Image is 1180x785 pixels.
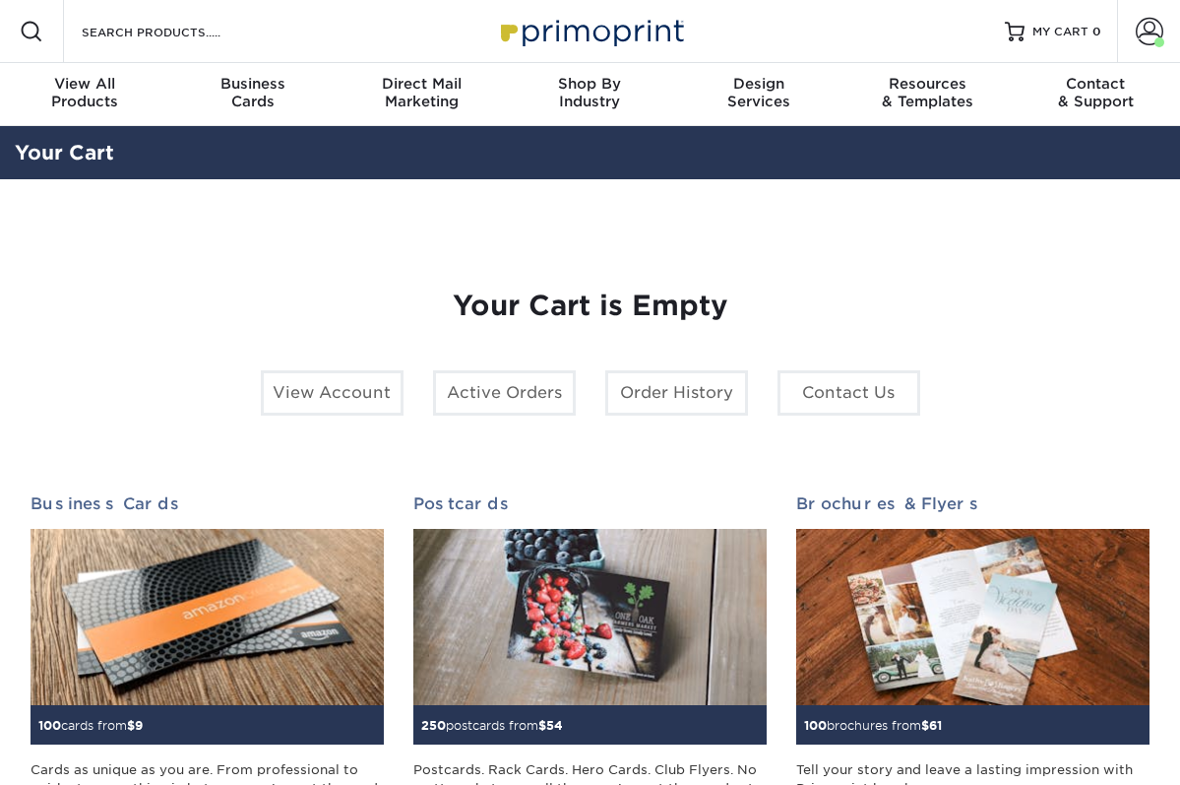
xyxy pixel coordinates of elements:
span: $ [921,718,929,733]
span: Direct Mail [338,75,506,93]
small: postcards from [421,718,563,733]
div: & Support [1012,75,1180,110]
span: Shop By [506,75,674,93]
img: Postcards [413,529,767,706]
div: Cards [168,75,337,110]
div: Marketing [338,75,506,110]
span: 61 [929,718,942,733]
span: 54 [546,718,563,733]
small: cards from [38,718,143,733]
a: Resources& Templates [842,63,1011,126]
span: $ [538,718,546,733]
a: Active Orders [433,370,576,416]
div: Services [674,75,842,110]
a: Contact Us [777,370,920,416]
a: Direct MailMarketing [338,63,506,126]
a: View Account [261,370,404,416]
a: Contact& Support [1012,63,1180,126]
span: 250 [421,718,446,733]
a: Shop ByIndustry [506,63,674,126]
a: BusinessCards [168,63,337,126]
span: Contact [1012,75,1180,93]
a: Your Cart [15,141,114,164]
div: & Templates [842,75,1011,110]
span: 0 [1092,25,1101,38]
span: Resources [842,75,1011,93]
a: Order History [605,370,748,416]
img: Brochures & Flyers [796,529,1149,706]
h2: Postcards [413,494,767,513]
small: brochures from [804,718,942,733]
span: MY CART [1032,24,1088,40]
span: 9 [135,718,143,733]
h1: Your Cart is Empty [31,290,1149,323]
h2: Business Cards [31,494,384,513]
h2: Brochures & Flyers [796,494,1149,513]
img: Business Cards [31,529,384,706]
span: $ [127,718,135,733]
span: 100 [804,718,827,733]
span: Design [674,75,842,93]
span: Business [168,75,337,93]
span: 100 [38,718,61,733]
input: SEARCH PRODUCTS..... [80,20,272,43]
img: Primoprint [492,10,689,52]
div: Industry [506,75,674,110]
a: DesignServices [674,63,842,126]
